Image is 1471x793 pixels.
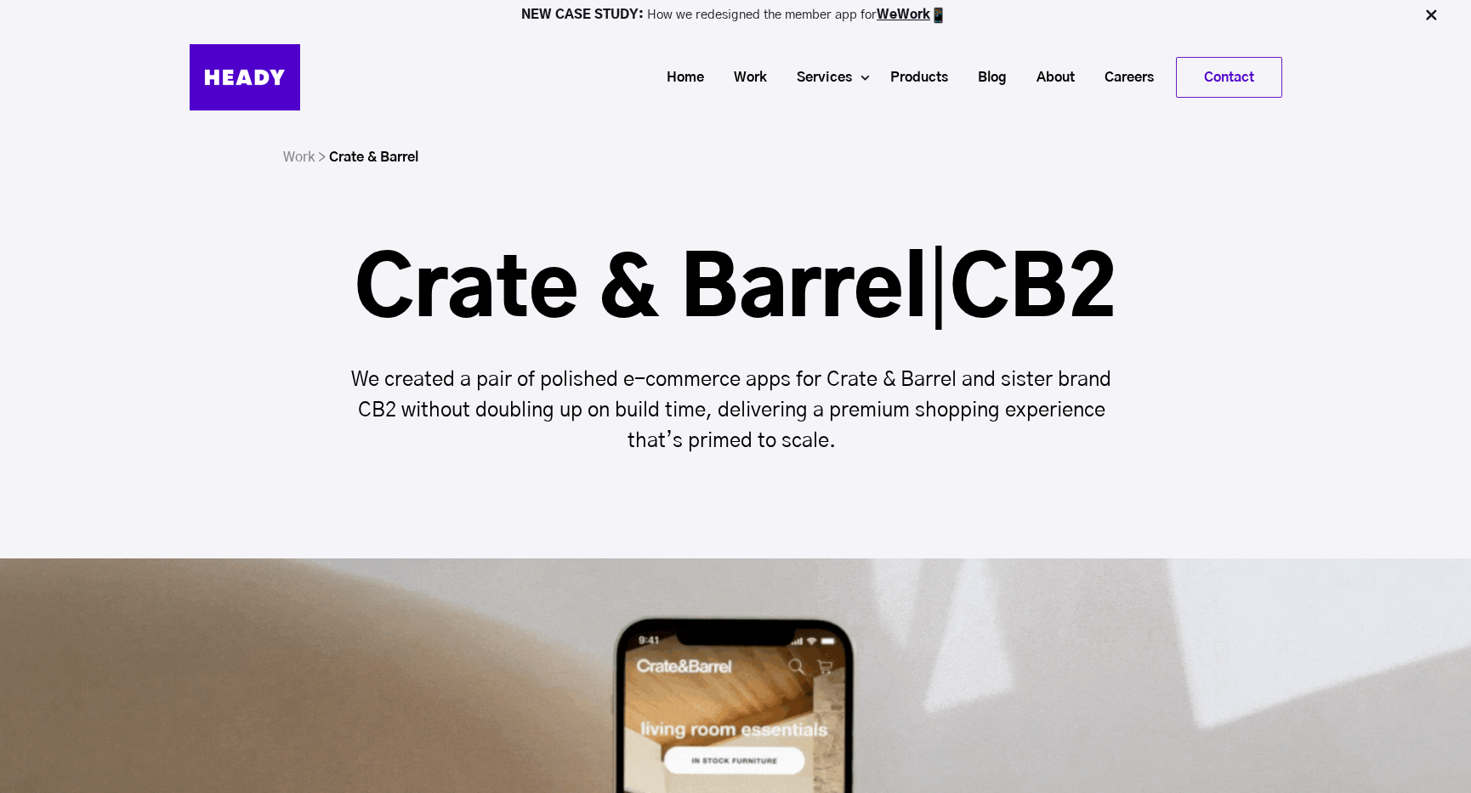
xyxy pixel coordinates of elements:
a: Services [775,62,860,93]
p: How we redesigned the member app for [8,7,1463,24]
a: Blog [957,62,1015,93]
strong: NEW CASE STUDY: [521,8,647,21]
a: WeWork [877,8,930,21]
a: Contact [1177,58,1281,97]
a: Work [713,62,775,93]
a: Home [645,62,713,93]
div: Navigation Menu [317,57,1282,98]
li: Crate & Barrel [329,144,418,170]
a: Work > [283,150,326,164]
img: Close Bar [1423,7,1440,24]
a: About [1015,62,1083,93]
img: Heady_Logo_Web-01 (1) [190,44,300,110]
a: Careers [1083,62,1162,93]
p: We created a pair of polished e-commerce apps for Crate & Barrel and sister brand CB2 without dou... [331,365,1140,456]
span: | [928,251,950,332]
a: Products [869,62,957,93]
h1: Crate & Barrel CB2 [331,251,1140,332]
img: app emoji [930,7,947,24]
